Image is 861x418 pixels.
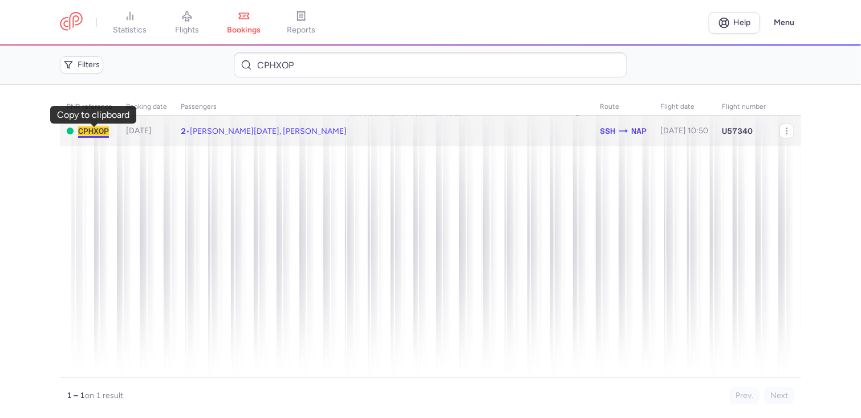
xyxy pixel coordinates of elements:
[600,125,615,137] span: Sharm el-Sheikh International Airport, Sharm el-Sheikh, Egypt
[126,126,152,136] span: [DATE]
[78,126,109,136] button: CPHXOP
[174,99,593,116] th: Passengers
[234,52,627,77] input: Search bookings (PNR, name...)
[60,99,119,116] th: PNR reference
[67,391,85,400] strong: 1 – 1
[734,18,751,27] span: Help
[216,10,273,35] a: bookings
[190,126,347,136] span: Francesco DE LUCIA, Melania PERROTTA
[60,56,103,73] button: Filters
[113,25,147,35] span: statistics
[653,99,715,116] th: flight date
[729,387,760,404] button: Prev.
[101,10,159,35] a: statistics
[631,125,647,137] span: Capodichino, Napoli, Italy
[78,60,100,69] span: Filters
[593,99,653,116] th: Route
[273,10,330,35] a: reports
[767,12,801,34] button: Menu
[60,12,83,33] a: CitizenPlane red outlined logo
[175,25,199,35] span: flights
[181,126,186,136] span: 2
[181,126,347,136] span: •
[159,10,216,35] a: flights
[764,387,794,404] button: Next
[228,25,261,35] span: bookings
[287,25,315,35] span: reports
[119,99,174,116] th: Booking date
[57,110,129,120] div: Copy to clipboard
[660,126,708,136] span: [DATE] 10:50
[715,99,773,116] th: Flight number
[85,391,123,400] span: on 1 result
[722,125,753,137] span: U57340
[709,12,760,34] a: Help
